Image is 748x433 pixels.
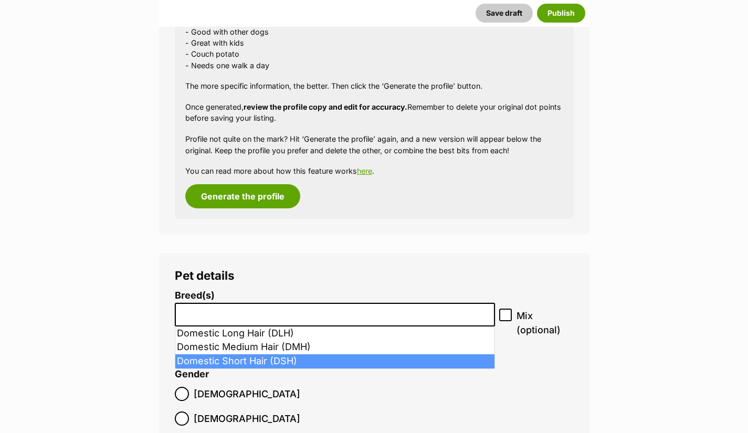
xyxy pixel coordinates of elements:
span: Mix (optional) [517,309,573,337]
span: Pet details [175,268,235,282]
button: Generate the profile [185,184,300,208]
p: Profile not quite on the mark? Hit ‘Generate the profile’ again, and a new version will appear be... [185,133,563,156]
li: Domestic Medium Hair (DMH) [175,340,495,354]
label: Gender [175,369,209,380]
span: [DEMOGRAPHIC_DATA] [194,387,300,401]
button: Save draft [476,4,533,23]
button: Publish [537,4,585,23]
label: Breed(s) [175,290,496,301]
li: Domestic Long Hair (DLH) [175,326,495,341]
span: [DEMOGRAPHIC_DATA] [194,411,300,426]
p: Once generated, Remember to delete your original dot points before saving your listing. [185,101,563,124]
li: Breed display preview [175,290,496,356]
strong: review the profile copy and edit for accuracy. [244,102,407,111]
p: The more specific information, the better. Then click the ‘Generate the profile’ button. [185,80,563,91]
li: Domestic Short Hair (DSH) [175,354,495,368]
p: You can read more about how this feature works . [185,165,563,176]
p: - loves belly rubs and cuddles on the couch - Good with other dogs - Great with kids - Couch pota... [185,15,563,71]
a: here [357,166,372,175]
